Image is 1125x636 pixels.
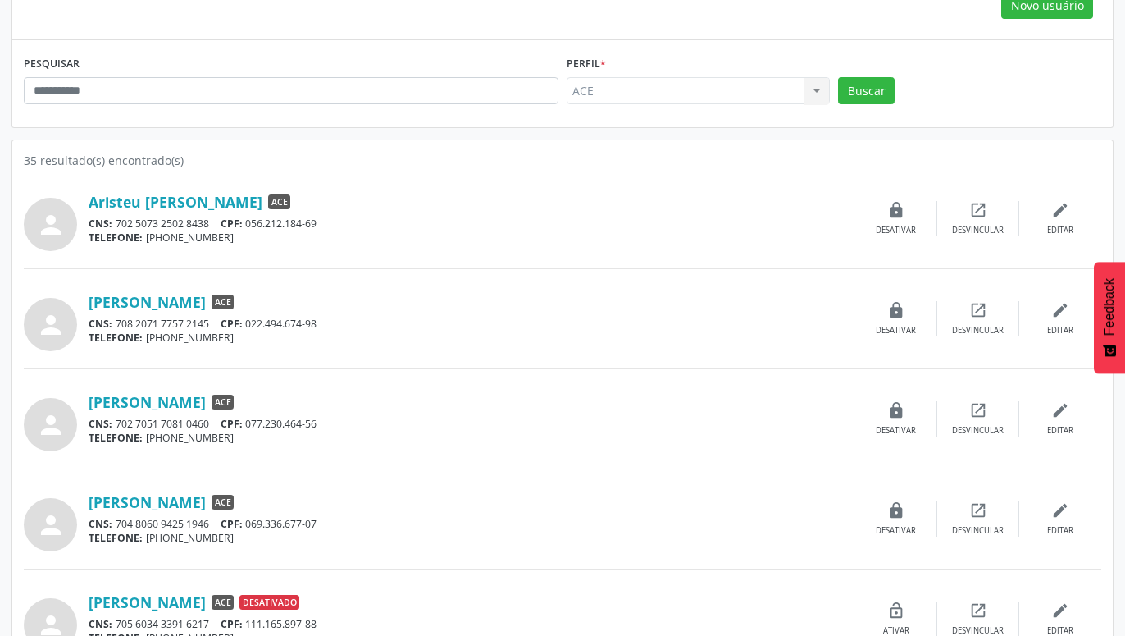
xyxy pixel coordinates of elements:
[89,517,855,531] div: 704 8060 9425 1946 069.336.677-07
[1047,225,1073,236] div: Editar
[887,401,905,419] i: lock
[89,417,112,431] span: CNS:
[887,501,905,519] i: lock
[89,231,855,245] div: [PHONE_NUMBER]
[969,501,987,519] i: open_in_new
[89,217,855,231] div: 702 5073 2502 8438 056.212.184-69
[1051,201,1069,219] i: edit
[876,325,916,336] div: Desativar
[952,225,1004,236] div: Desvincular
[89,393,206,411] a: [PERSON_NAME]
[221,317,243,331] span: CPF:
[1051,501,1069,519] i: edit
[89,517,112,531] span: CNS:
[887,602,905,620] i: lock_open
[24,52,80,77] label: PESQUISAR
[89,217,112,231] span: CNS:
[969,201,987,219] i: open_in_new
[1051,602,1069,620] i: edit
[89,317,855,331] div: 708 2071 7757 2145 022.494.674-98
[838,77,895,105] button: Buscar
[887,301,905,319] i: lock
[876,425,916,437] div: Desativar
[567,52,606,77] label: Perfil
[1094,262,1125,373] button: Feedback - Mostrar pesquisa
[36,510,66,540] i: person
[969,602,987,620] i: open_in_new
[89,317,112,331] span: CNS:
[89,431,143,445] span: TELEFONE:
[952,325,1004,336] div: Desvincular
[89,331,143,345] span: TELEFONE:
[1051,301,1069,319] i: edit
[221,517,243,531] span: CPF:
[876,225,916,236] div: Desativar
[221,217,243,231] span: CPF:
[1047,525,1073,537] div: Editar
[212,395,234,410] span: ACE
[1047,425,1073,437] div: Editar
[89,293,206,311] a: [PERSON_NAME]
[89,531,143,545] span: TELEFONE:
[1051,401,1069,419] i: edit
[89,493,206,511] a: [PERSON_NAME]
[1047,325,1073,336] div: Editar
[969,301,987,319] i: open_in_new
[89,231,143,245] span: TELEFONE:
[952,425,1004,437] div: Desvincular
[36,310,66,340] i: person
[89,617,855,631] div: 705 6034 3391 6217 111.165.897-88
[89,193,262,211] a: Aristeu [PERSON_NAME]
[1102,278,1117,336] span: Feedback
[212,595,234,610] span: ACE
[239,595,299,610] span: Desativado
[36,210,66,240] i: person
[221,617,243,631] span: CPF:
[89,431,855,445] div: [PHONE_NUMBER]
[221,417,243,431] span: CPF:
[876,525,916,537] div: Desativar
[969,401,987,419] i: open_in_new
[212,495,234,510] span: ACE
[36,410,66,440] i: person
[268,194,290,209] span: ACE
[89,617,112,631] span: CNS:
[952,525,1004,537] div: Desvincular
[887,201,905,219] i: lock
[89,531,855,545] div: [PHONE_NUMBER]
[24,152,1101,169] div: 35 resultado(s) encontrado(s)
[89,331,855,345] div: [PHONE_NUMBER]
[89,593,206,611] a: [PERSON_NAME]
[212,295,234,309] span: ACE
[89,417,855,431] div: 702 7051 7081 0460 077.230.464-56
